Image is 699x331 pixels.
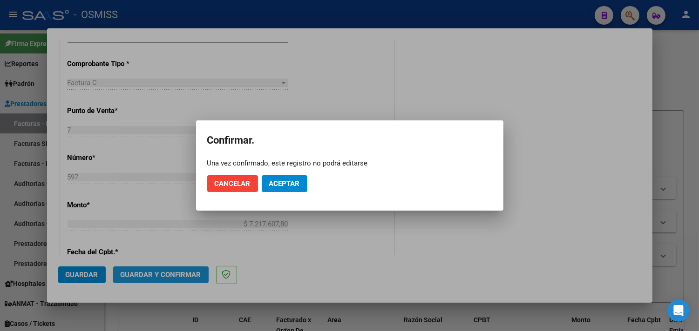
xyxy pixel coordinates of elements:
span: Cancelar [215,179,251,188]
button: Aceptar [262,175,307,192]
div: Open Intercom Messenger [667,299,690,322]
span: Aceptar [269,179,300,188]
h2: Confirmar. [207,132,492,149]
div: Una vez confirmado, este registro no podrá editarse [207,159,492,168]
button: Cancelar [207,175,258,192]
